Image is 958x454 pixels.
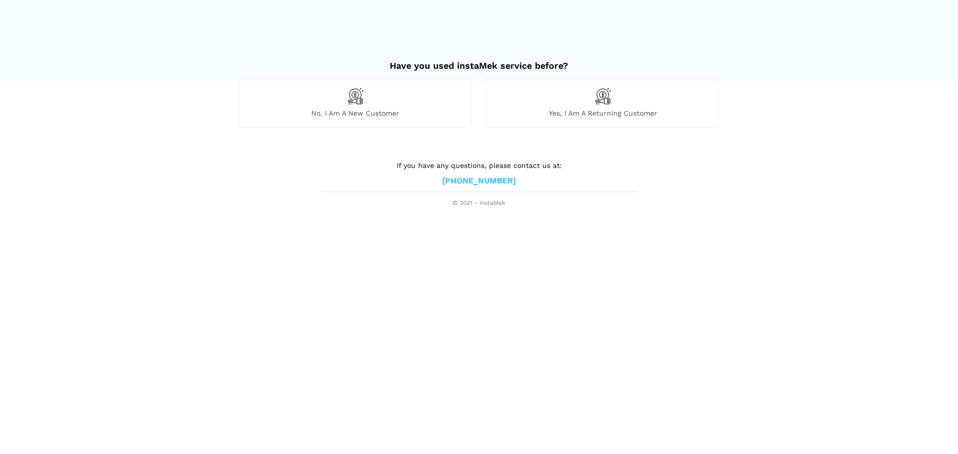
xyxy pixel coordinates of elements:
[322,199,636,207] span: © 2021 - instaMek
[239,50,719,71] h2: Have you used instaMek service before?
[322,160,636,171] p: If you have any questions, please contact us at:
[487,109,718,118] span: Yes, I am a returning customer
[442,176,516,186] a: [PHONE_NUMBER]
[239,109,471,118] span: No, I am a new customer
